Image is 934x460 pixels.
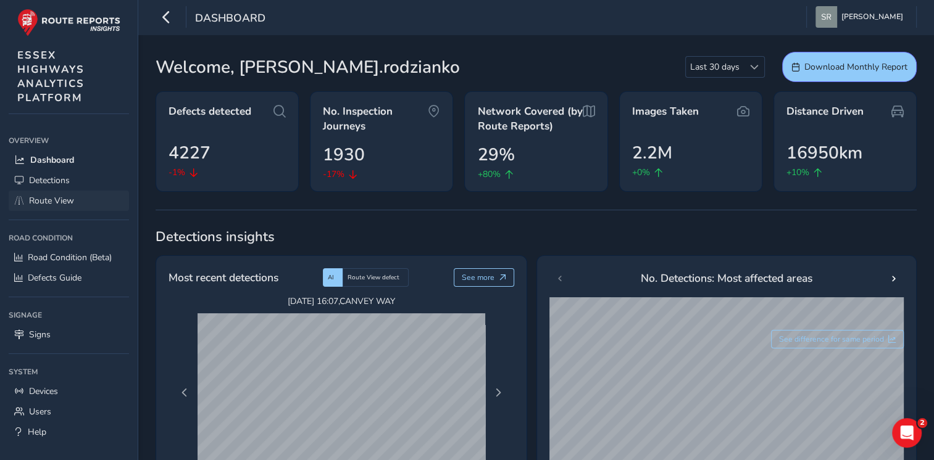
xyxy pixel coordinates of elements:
a: Detections [9,170,129,191]
span: +80% [477,168,500,181]
span: -17% [323,168,344,181]
a: Signs [9,324,129,345]
div: Route View defect [343,268,409,287]
iframe: Intercom live chat [892,418,922,448]
span: Help [28,426,46,438]
img: diamond-layout [815,6,837,28]
span: AI [328,273,334,282]
button: Previous Page [176,384,193,401]
span: 16950km [786,140,862,166]
span: 2.2M [632,140,672,166]
div: AI [323,268,343,287]
span: +10% [786,166,809,179]
span: Network Covered (by Route Reports) [477,104,582,133]
span: Detections insights [156,228,917,246]
button: See difference for same period [771,330,904,348]
div: System [9,363,129,381]
div: Overview [9,131,129,150]
button: [PERSON_NAME] [815,6,907,28]
button: See more [454,268,515,287]
span: Defects Guide [28,272,81,284]
span: Road Condition (Beta) [28,252,112,263]
span: Most recent detections [169,269,278,285]
span: Images Taken [632,104,699,119]
div: Signage [9,306,129,324]
a: Defects Guide [9,268,129,288]
img: rr logo [17,9,120,36]
span: 2 [917,418,927,428]
a: Road Condition (Beta) [9,247,129,268]
a: Dashboard [9,150,129,170]
button: Next Page [490,384,507,401]
span: +0% [632,166,650,179]
span: Devices [29,385,58,397]
a: Devices [9,381,129,401]
span: Users [29,406,51,417]
span: 29% [477,142,514,168]
span: See difference for same period [779,334,884,344]
div: Road Condition [9,229,129,247]
span: Defects detected [169,104,251,119]
span: Detections [29,175,70,186]
span: Distance Driven [786,104,864,119]
span: Download Monthly Report [804,61,907,73]
span: No. Inspection Journeys [323,104,428,133]
span: Welcome, [PERSON_NAME].rodzianko [156,54,460,80]
a: Users [9,401,129,422]
span: -1% [169,166,185,179]
span: 4227 [169,140,211,166]
button: Download Monthly Report [782,52,917,82]
span: [PERSON_NAME] [841,6,903,28]
span: 1930 [323,142,365,168]
span: [DATE] 16:07 , CANVEY WAY [198,295,485,307]
span: See more [462,273,494,282]
a: Route View [9,191,129,211]
span: Dashboard [30,154,74,166]
span: Last 30 days [686,57,744,77]
span: Signs [29,329,51,340]
a: Help [9,422,129,442]
span: Route View defect [348,273,399,282]
span: Dashboard [195,10,265,28]
span: ESSEX HIGHWAYS ANALYTICS PLATFORM [17,48,85,105]
span: No. Detections: Most affected areas [641,270,812,286]
span: Route View [29,195,74,207]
